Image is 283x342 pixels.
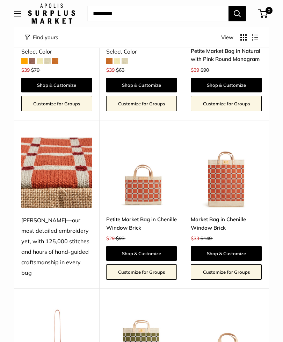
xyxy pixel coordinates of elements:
span: $39 [191,67,199,73]
a: Customize for Groups [191,96,262,111]
a: Market Bag in Chenille Window BrickMarket Bag in Chenille Window Brick [191,138,262,209]
a: Customize for Groups [106,96,177,111]
img: Chenille—our most detailed embroidery yet, with 125,000 stitches and hours of hand-guided craftsm... [21,138,92,209]
span: View [221,33,233,42]
a: Shop & Customize [191,78,262,92]
div: Select Color [106,47,177,57]
button: Search [228,6,246,21]
img: Petite Market Bag in Chenille Window Brick [106,138,177,209]
span: $39 [21,67,30,73]
span: $63 [116,67,124,73]
a: Shop & Customize [21,78,92,92]
img: Apolis: Surplus Market [28,4,75,24]
a: Market Bag in Chenille Window Brick [191,215,262,232]
a: Petite Market Bag in Chenille Window BrickPetite Market Bag in Chenille Window Brick [106,138,177,209]
button: Display products as list [252,34,258,41]
button: Open menu [14,11,21,16]
a: Shop & Customize [106,246,177,261]
span: 0 [266,7,273,14]
span: $93 [116,235,124,242]
span: $39 [106,67,115,73]
a: Customize for Groups [191,264,262,280]
button: Display products as grid [240,34,247,41]
a: Petite Market Bag in Natural with Pink Round Monogram [191,47,262,63]
a: Customize for Groups [21,96,92,111]
a: Shop & Customize [106,78,177,92]
input: Search... [87,6,228,21]
a: Shop & Customize [191,246,262,261]
img: Market Bag in Chenille Window Brick [191,138,262,209]
a: Customize for Groups [106,264,177,280]
span: $33 [191,235,199,242]
button: Filter collection [25,33,58,42]
a: 0 [259,9,268,18]
a: Petite Market Bag in Chenille Window Brick [106,215,177,232]
span: $79 [31,67,39,73]
span: $29 [106,235,115,242]
div: [PERSON_NAME]—our most detailed embroidery yet, with 125,000 stitches and hours of hand-guided cr... [21,215,92,278]
span: $149 [201,235,212,242]
div: Select Color [21,47,92,57]
span: $90 [201,67,209,73]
